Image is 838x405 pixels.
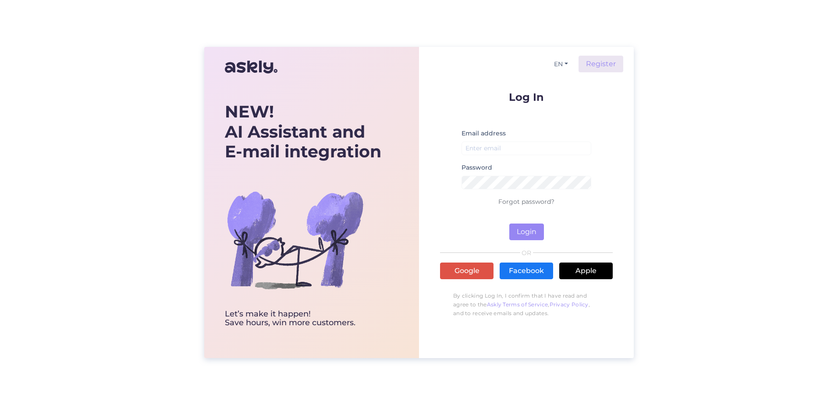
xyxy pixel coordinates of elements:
[225,57,277,78] img: Askly
[550,58,572,71] button: EN
[509,224,544,240] button: Login
[225,310,381,327] div: Let’s make it happen! Save hours, win more customers.
[550,301,589,308] a: Privacy Policy
[440,263,494,279] a: Google
[498,198,554,206] a: Forgot password?
[440,287,613,322] p: By clicking Log In, I confirm that I have read and agree to the , , and to receive emails and upd...
[462,163,492,172] label: Password
[559,263,613,279] a: Apple
[225,170,365,310] img: bg-askly
[462,142,591,155] input: Enter email
[500,263,553,279] a: Facebook
[487,301,548,308] a: Askly Terms of Service
[440,92,613,103] p: Log In
[225,102,381,162] div: AI Assistant and E-mail integration
[579,56,623,72] a: Register
[225,101,274,122] b: NEW!
[462,129,506,138] label: Email address
[520,250,533,256] span: OR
